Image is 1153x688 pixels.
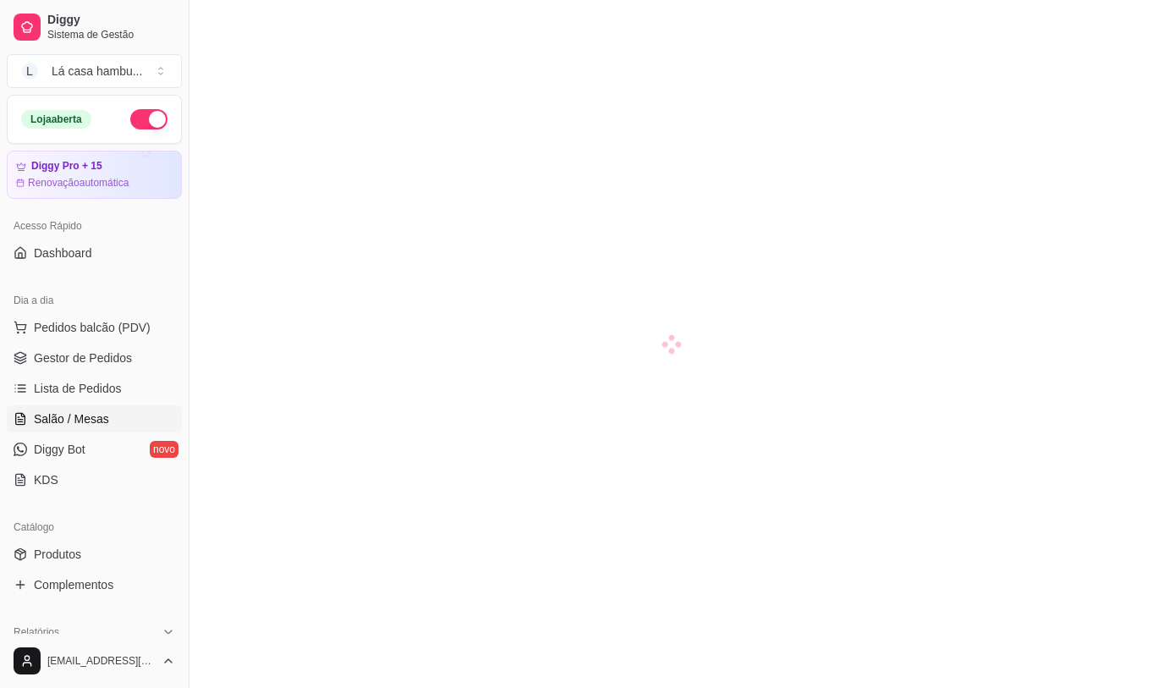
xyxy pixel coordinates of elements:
span: Diggy Bot [34,441,85,458]
span: Relatórios [14,625,59,639]
div: Lá casa hambu ... [52,63,142,80]
div: Loja aberta [21,110,91,129]
span: L [21,63,38,80]
span: KDS [34,471,58,488]
span: Diggy [47,13,175,28]
span: Gestor de Pedidos [34,350,132,366]
span: Lista de Pedidos [34,380,122,397]
span: Complementos [34,576,113,593]
a: Complementos [7,571,182,598]
article: Diggy Pro + 15 [31,160,102,173]
button: Select a team [7,54,182,88]
div: Dia a dia [7,287,182,314]
span: Produtos [34,546,81,563]
span: Pedidos balcão (PDV) [34,319,151,336]
span: [EMAIL_ADDRESS][DOMAIN_NAME] [47,654,155,668]
a: Produtos [7,541,182,568]
button: Alterar Status [130,109,167,129]
article: Renovação automática [28,176,129,190]
span: Salão / Mesas [34,410,109,427]
a: KDS [7,466,182,493]
div: Acesso Rápido [7,212,182,239]
a: Dashboard [7,239,182,267]
div: Catálogo [7,514,182,541]
a: Lista de Pedidos [7,375,182,402]
span: Dashboard [34,245,92,261]
a: Salão / Mesas [7,405,182,432]
a: DiggySistema de Gestão [7,7,182,47]
a: Diggy Pro + 15Renovaçãoautomática [7,151,182,199]
button: Pedidos balcão (PDV) [7,314,182,341]
a: Diggy Botnovo [7,436,182,463]
span: Sistema de Gestão [47,28,175,41]
a: Gestor de Pedidos [7,344,182,372]
button: [EMAIL_ADDRESS][DOMAIN_NAME] [7,641,182,681]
